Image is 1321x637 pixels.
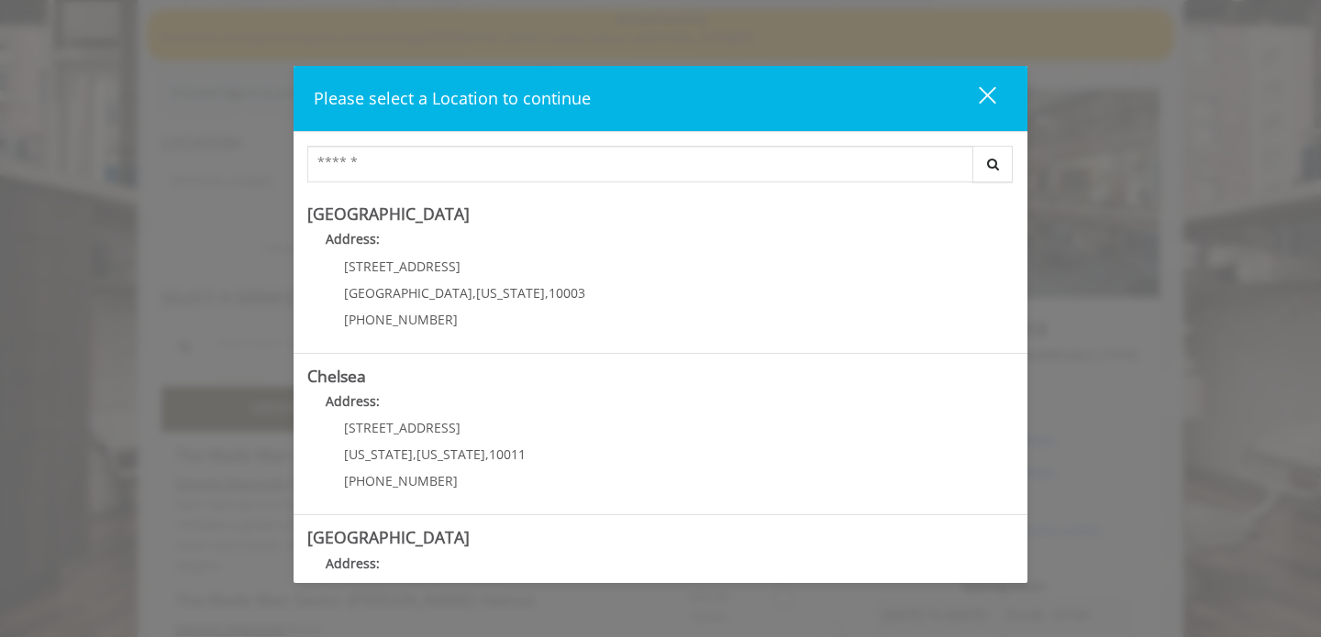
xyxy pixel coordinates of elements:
b: [GEOGRAPHIC_DATA] [307,526,470,548]
b: Chelsea [307,365,366,387]
span: [US_STATE] [476,284,545,302]
span: 10011 [489,445,526,463]
button: close dialog [945,80,1007,117]
span: [STREET_ADDRESS] [344,419,461,436]
span: , [485,445,489,463]
input: Search Center [307,146,973,182]
span: Please select a Location to continue [314,87,591,109]
span: , [413,445,416,463]
span: [PHONE_NUMBER] [344,472,458,489]
span: [US_STATE] [416,445,485,463]
b: Address: [326,555,380,572]
b: Address: [326,392,380,410]
span: [PHONE_NUMBER] [344,311,458,328]
span: [STREET_ADDRESS] [344,258,461,275]
span: 10003 [549,284,585,302]
span: , [472,284,476,302]
div: close dialog [958,85,994,113]
i: Search button [982,158,1004,170]
b: [GEOGRAPHIC_DATA] [307,203,470,225]
span: [GEOGRAPHIC_DATA] [344,284,472,302]
b: Address: [326,230,380,247]
span: , [545,284,549,302]
span: [US_STATE] [344,445,413,463]
div: Center Select [307,146,1014,192]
